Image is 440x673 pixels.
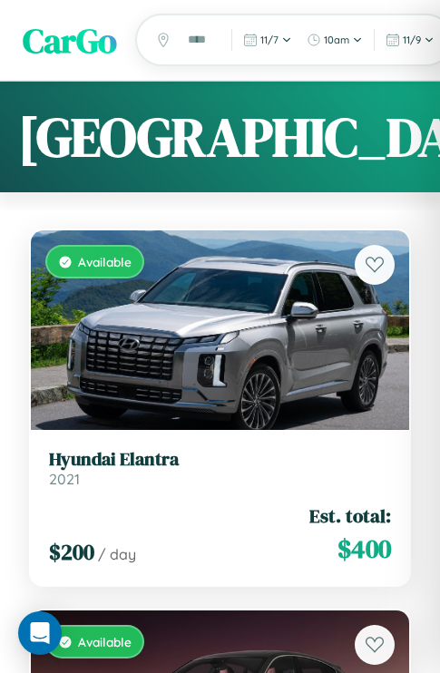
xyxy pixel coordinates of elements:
[49,537,94,567] span: $ 200
[309,502,391,529] span: Est. total:
[78,254,132,269] span: Available
[78,634,132,649] span: Available
[23,16,117,64] span: CarGo
[337,531,391,567] span: $ 400
[238,29,298,51] button: 11/7
[18,611,62,655] div: Open Intercom Messenger
[380,29,440,51] button: 11/9
[324,34,349,46] span: 10am
[49,448,391,488] a: Hyundai Elantra2021
[403,34,421,46] span: 11 / 9
[49,470,80,488] span: 2021
[49,448,391,470] h3: Hyundai Elantra
[98,545,136,563] span: / day
[260,34,279,46] span: 11 / 7
[301,29,368,51] button: 10am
